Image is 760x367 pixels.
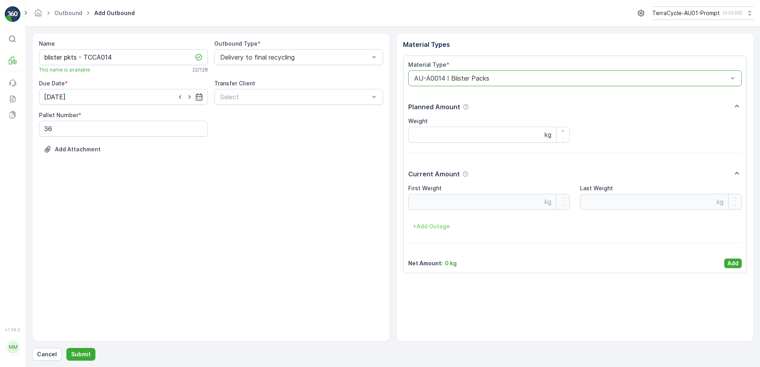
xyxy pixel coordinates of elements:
[723,10,743,16] p: ( +10:00 )
[71,350,91,358] p: Submit
[39,89,208,105] input: dd/mm/yyyy
[214,80,255,87] label: Transfer Client
[445,259,457,267] p: 0 kg
[37,350,57,358] p: Cancel
[5,334,21,361] button: MM
[580,185,613,191] label: Last Weight
[5,6,21,22] img: logo
[408,220,455,233] button: +Add Outage
[32,348,62,361] button: Cancel
[7,341,19,353] div: MM
[408,259,443,267] p: Net Amount :
[220,92,369,102] p: Select
[39,67,90,73] span: This name is available
[55,145,101,153] p: Add Attachment
[652,9,720,17] p: TerraCycle-AU01-Prompt
[5,327,21,332] span: v 1.49.0
[39,40,55,47] label: Name
[652,6,754,20] button: TerraCycle-AU01-Prompt(+10:00)
[93,9,136,17] span: Add Outbound
[545,130,551,139] p: kg
[214,40,258,47] label: Outbound Type
[403,40,747,49] p: Material Types
[39,143,105,156] button: Upload File
[717,197,723,207] p: kg
[545,197,551,207] p: kg
[408,185,442,191] label: First Weight
[408,102,460,112] p: Planned Amount
[463,104,469,110] div: Help Tooltip Icon
[408,169,460,179] p: Current Amount
[39,80,65,87] label: Due Date
[408,118,428,124] label: Weight
[54,10,82,16] a: Outbound
[408,61,446,68] label: Material Type
[724,259,742,268] button: Add
[192,67,208,73] p: 22 / 128
[462,171,469,177] div: Help Tooltip Icon
[413,222,450,230] p: + Add Outage
[727,259,739,267] p: Add
[39,112,78,118] label: Pallet Number
[66,348,95,361] button: Submit
[34,12,43,18] a: Homepage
